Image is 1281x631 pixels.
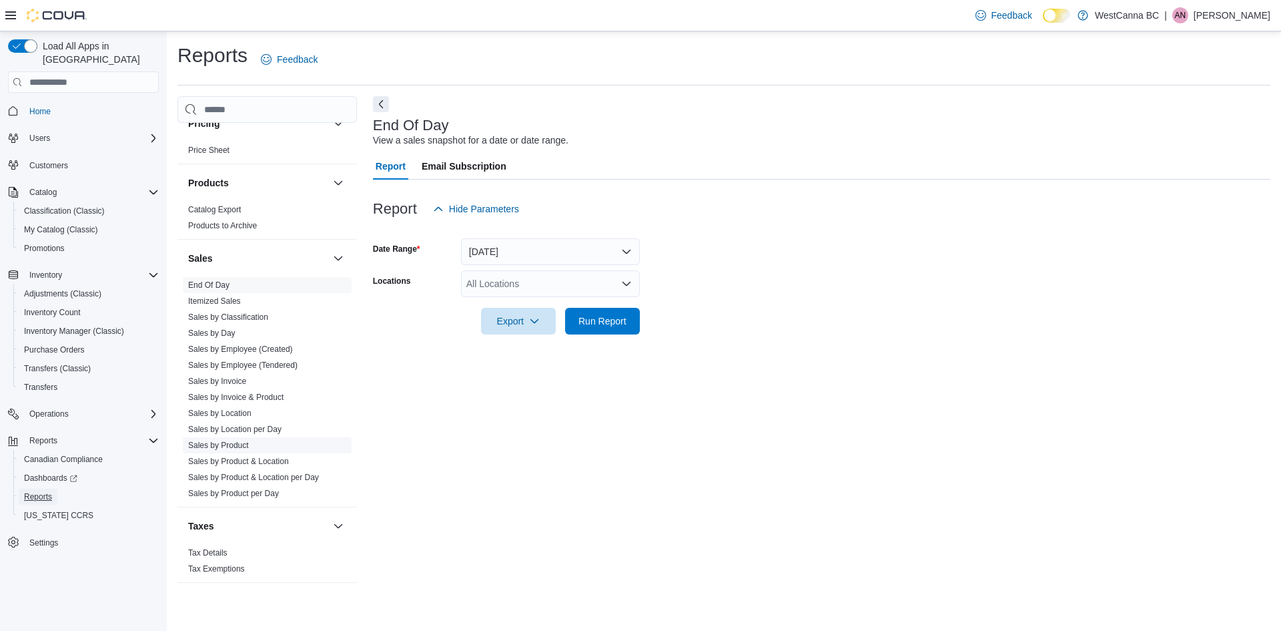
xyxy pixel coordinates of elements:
[188,345,293,354] a: Sales by Employee (Created)
[13,487,164,506] button: Reports
[188,221,257,230] a: Products to Archive
[188,472,319,483] span: Sales by Product & Location per Day
[19,361,159,377] span: Transfers (Classic)
[188,296,241,306] a: Itemized Sales
[188,473,319,482] a: Sales by Product & Location per Day
[188,488,279,499] span: Sales by Product per Day
[24,510,93,521] span: [US_STATE] CCRS
[188,519,214,533] h3: Taxes
[24,267,159,283] span: Inventory
[373,244,420,254] label: Date Range
[24,382,57,393] span: Transfers
[970,2,1037,29] a: Feedback
[24,267,67,283] button: Inventory
[24,243,65,254] span: Promotions
[3,156,164,175] button: Customers
[177,142,357,164] div: Pricing
[24,206,105,216] span: Classification (Classic)
[19,507,99,523] a: [US_STATE] CCRS
[188,489,279,498] a: Sales by Product per Day
[24,288,101,299] span: Adjustments (Classic)
[13,322,164,341] button: Inventory Manager (Classic)
[177,545,357,582] div: Taxes
[13,469,164,487] a: Dashboards
[188,328,236,339] span: Sales by Day
[373,201,417,217] h3: Report
[13,506,164,525] button: [US_STATE] CCRS
[461,238,640,265] button: [DATE]
[1043,9,1071,23] input: Dark Mode
[19,203,110,219] a: Classification (Classic)
[19,451,159,467] span: Canadian Compliance
[256,46,323,73] a: Feedback
[19,286,107,302] a: Adjustments (Classic)
[13,378,164,397] button: Transfers
[188,393,284,402] a: Sales by Invoice & Product
[13,450,164,469] button: Canadian Compliance
[24,130,159,146] span: Users
[188,376,246,387] span: Sales by Invoice
[188,204,241,215] span: Catalog Export
[422,153,506,180] span: Email Subscription
[188,564,245,574] span: Tax Exemptions
[24,363,91,374] span: Transfers (Classic)
[37,39,159,66] span: Load All Apps in [GEOGRAPHIC_DATA]
[29,187,57,198] span: Catalog
[8,95,159,587] nav: Complex example
[373,118,449,134] h3: End Of Day
[24,130,55,146] button: Users
[188,409,252,418] a: Sales by Location
[13,359,164,378] button: Transfers (Classic)
[188,145,230,156] span: Price Sheet
[373,134,568,148] div: View a sales snapshot for a date or date range.
[24,103,56,120] a: Home
[24,184,62,200] button: Catalog
[13,284,164,303] button: Adjustments (Classic)
[277,53,318,66] span: Feedback
[24,326,124,337] span: Inventory Manager (Classic)
[3,183,164,202] button: Catalog
[621,278,632,289] button: Open list of options
[19,342,159,358] span: Purchase Orders
[27,9,87,22] img: Cova
[19,489,159,505] span: Reports
[188,312,268,323] span: Sales by Classification
[24,406,159,422] span: Operations
[19,451,108,467] a: Canadian Compliance
[24,224,98,235] span: My Catalog (Classic)
[24,433,159,449] span: Reports
[188,361,298,370] a: Sales by Employee (Tendered)
[449,202,519,216] span: Hide Parameters
[373,96,389,112] button: Next
[24,491,52,502] span: Reports
[1194,7,1270,23] p: [PERSON_NAME]
[24,158,73,174] a: Customers
[24,433,63,449] button: Reports
[19,323,129,339] a: Inventory Manager (Classic)
[29,538,58,548] span: Settings
[3,266,164,284] button: Inventory
[13,341,164,359] button: Purchase Orders
[1164,7,1167,23] p: |
[330,175,346,191] button: Products
[1095,7,1159,23] p: WestCanna BC
[3,431,164,450] button: Reports
[3,129,164,148] button: Users
[188,252,328,265] button: Sales
[24,345,85,355] span: Purchase Orders
[330,250,346,266] button: Sales
[19,361,96,377] a: Transfers (Classic)
[188,425,282,434] a: Sales by Location per Day
[19,470,83,486] a: Dashboards
[24,534,159,551] span: Settings
[3,533,164,552] button: Settings
[565,308,640,335] button: Run Report
[29,409,69,419] span: Operations
[177,42,248,69] h1: Reports
[24,184,159,200] span: Catalog
[188,176,229,190] h3: Products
